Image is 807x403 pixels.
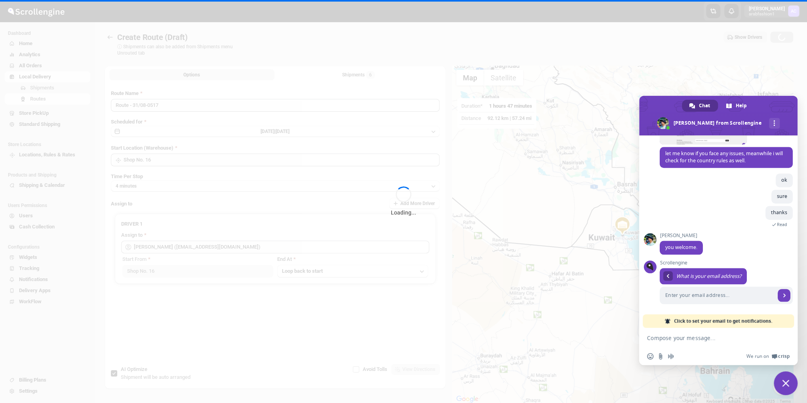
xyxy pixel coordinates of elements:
span: Crisp [778,353,790,359]
span: Insert an emoji [647,353,653,359]
span: Read [777,222,787,227]
span: ok [781,177,787,183]
span: Help [736,100,747,112]
a: Help [719,100,755,112]
textarea: Compose your message... [647,328,774,348]
span: We run on [746,353,769,359]
span: Click to set your email to get notifications. [674,314,772,328]
span: you welcome. [665,244,697,251]
a: Close chat [774,371,797,395]
input: Enter your email address... [660,287,775,304]
span: Send a file [657,353,664,359]
span: Audio message [668,353,674,359]
span: Loading... [391,209,416,217]
a: Chat [682,100,718,112]
a: We run onCrisp [746,353,790,359]
span: [PERSON_NAME] [660,233,703,238]
span: let me know if you face any issues, meanwhile i will check for the country rules as well. [665,150,783,164]
span: Scrollengine [660,260,793,266]
span: Chat [699,100,710,112]
a: Send [778,289,790,302]
span: What is your email address? [676,273,741,279]
span: thanks [771,209,787,216]
span: sure [777,193,787,200]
